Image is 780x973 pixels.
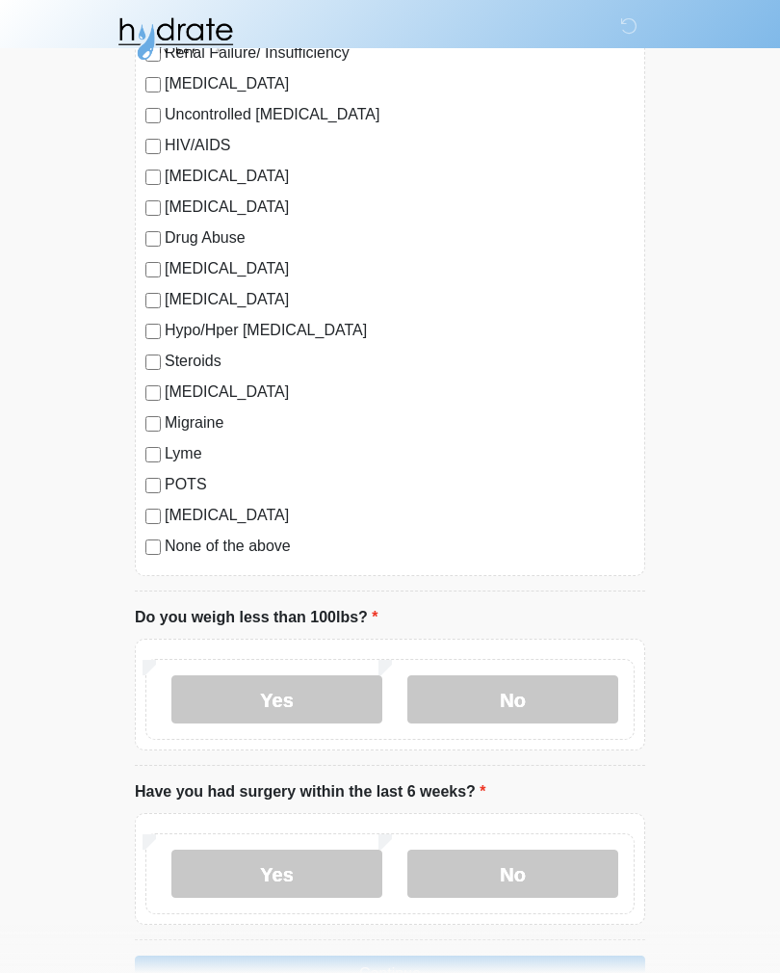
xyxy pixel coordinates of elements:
[165,134,635,157] label: HIV/AIDS
[171,850,382,898] label: Yes
[165,319,635,342] label: Hypo/Hper [MEDICAL_DATA]
[165,535,635,558] label: None of the above
[165,504,635,527] label: [MEDICAL_DATA]
[145,262,161,277] input: [MEDICAL_DATA]
[135,780,486,803] label: Have you had surgery within the last 6 weeks?
[145,231,161,247] input: Drug Abuse
[165,257,635,280] label: [MEDICAL_DATA]
[165,350,635,373] label: Steroids
[145,139,161,154] input: HIV/AIDS
[145,416,161,432] input: Migraine
[145,324,161,339] input: Hypo/Hper [MEDICAL_DATA]
[165,165,635,188] label: [MEDICAL_DATA]
[145,385,161,401] input: [MEDICAL_DATA]
[145,539,161,555] input: None of the above
[145,200,161,216] input: [MEDICAL_DATA]
[145,509,161,524] input: [MEDICAL_DATA]
[165,196,635,219] label: [MEDICAL_DATA]
[165,103,635,126] label: Uncontrolled [MEDICAL_DATA]
[165,442,635,465] label: Lyme
[165,473,635,496] label: POTS
[145,355,161,370] input: Steroids
[145,293,161,308] input: [MEDICAL_DATA]
[145,170,161,185] input: [MEDICAL_DATA]
[171,675,382,723] label: Yes
[145,447,161,462] input: Lyme
[145,108,161,123] input: Uncontrolled [MEDICAL_DATA]
[165,411,635,434] label: Migraine
[407,850,618,898] label: No
[116,14,235,63] img: Hydrate IV Bar - Fort Collins Logo
[135,606,378,629] label: Do you weigh less than 100lbs?
[145,478,161,493] input: POTS
[165,226,635,250] label: Drug Abuse
[165,72,635,95] label: [MEDICAL_DATA]
[165,381,635,404] label: [MEDICAL_DATA]
[165,288,635,311] label: [MEDICAL_DATA]
[145,77,161,92] input: [MEDICAL_DATA]
[407,675,618,723] label: No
